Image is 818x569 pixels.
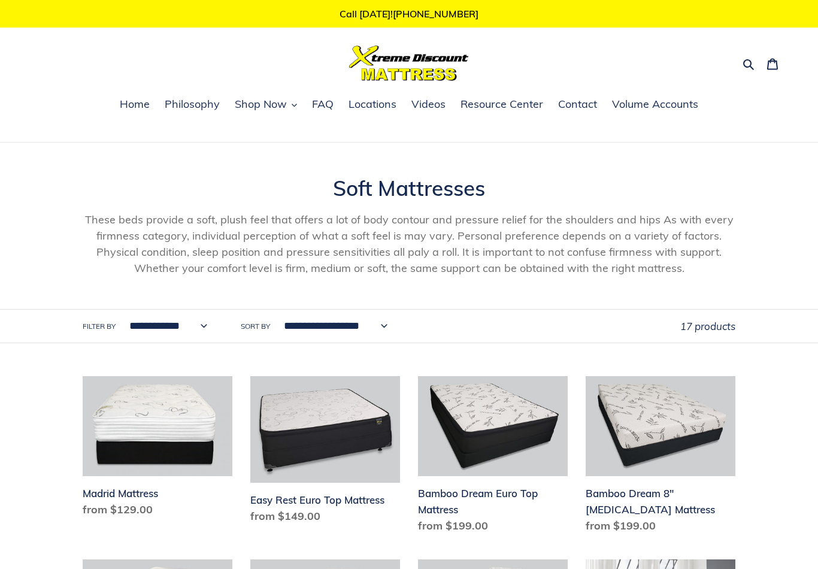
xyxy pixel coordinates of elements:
[306,96,340,114] a: FAQ
[418,376,568,538] a: Bamboo Dream Euro Top Mattress
[606,96,704,114] a: Volume Accounts
[612,97,698,111] span: Volume Accounts
[343,96,402,114] a: Locations
[586,376,735,538] a: Bamboo Dream 8" Memory Foam Mattress
[680,320,735,332] span: 17 products
[235,97,287,111] span: Shop Now
[349,97,396,111] span: Locations
[349,46,469,81] img: Xtreme Discount Mattress
[83,376,232,522] a: Madrid Mattress
[159,96,226,114] a: Philosophy
[229,96,303,114] button: Shop Now
[85,213,734,275] span: These beds provide a soft, plush feel that offers a lot of body contour and pressure relief for t...
[165,97,220,111] span: Philosophy
[552,96,603,114] a: Contact
[411,97,446,111] span: Videos
[405,96,452,114] a: Videos
[455,96,549,114] a: Resource Center
[120,97,150,111] span: Home
[83,321,116,332] label: Filter by
[241,321,270,332] label: Sort by
[460,97,543,111] span: Resource Center
[393,8,478,20] a: [PHONE_NUMBER]
[250,376,400,529] a: Easy Rest Euro Top Mattress
[312,97,334,111] span: FAQ
[333,175,485,201] span: Soft Mattresses
[558,97,597,111] span: Contact
[114,96,156,114] a: Home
